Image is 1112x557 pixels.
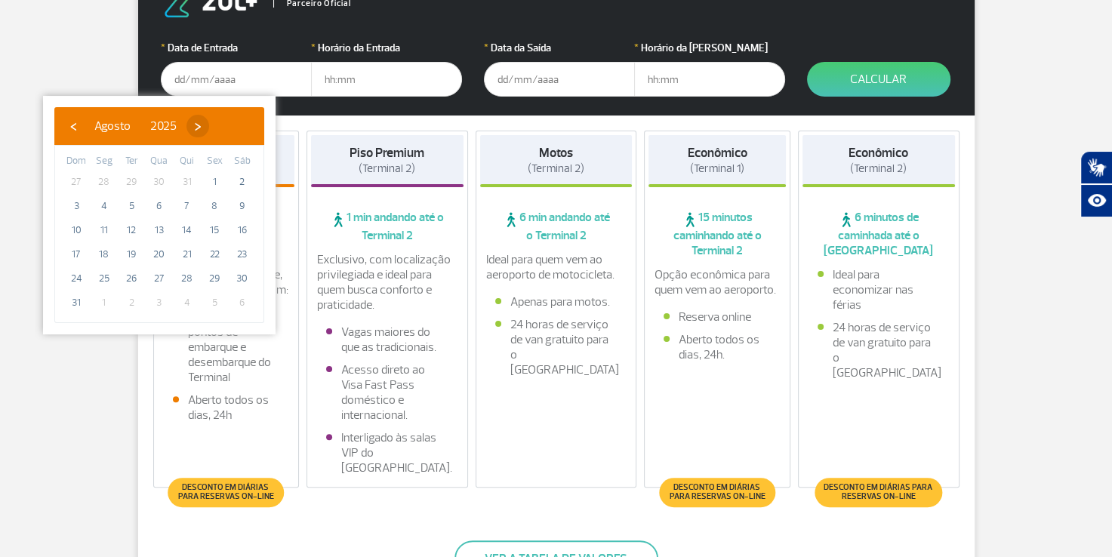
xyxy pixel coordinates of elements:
[688,145,747,161] strong: Econômico
[147,266,171,291] span: 27
[317,252,457,312] p: Exclusivo, com localização privilegiada e ideal para quem busca conforto e praticidade.
[175,291,199,315] span: 4
[311,62,462,97] input: hh:mm
[495,317,618,377] li: 24 horas de serviço de van gratuito para o [GEOGRAPHIC_DATA]
[64,291,88,315] span: 31
[118,153,146,170] th: weekday
[1080,184,1112,217] button: Abrir recursos assistivos.
[147,218,171,242] span: 13
[486,252,627,282] p: Ideal para quem vem ao aeroporto de motocicleta.
[818,320,940,380] li: 24 horas de serviço de van gratuito para o [GEOGRAPHIC_DATA]
[230,170,254,194] span: 2
[230,194,254,218] span: 9
[62,115,85,137] button: ‹
[818,267,940,312] li: Ideal para economizar nas férias
[202,291,226,315] span: 5
[146,153,174,170] th: weekday
[92,242,116,266] span: 18
[94,118,131,134] span: Agosto
[147,242,171,266] span: 20
[92,291,116,315] span: 1
[91,153,119,170] th: weekday
[63,153,91,170] th: weekday
[849,145,908,161] strong: Econômico
[484,62,635,97] input: dd/mm/aaaa
[119,194,143,218] span: 5
[807,62,950,97] button: Calcular
[64,242,88,266] span: 17
[228,153,256,170] th: weekday
[230,291,254,315] span: 6
[690,162,744,176] span: (Terminal 1)
[119,218,143,242] span: 12
[667,483,767,501] span: Desconto em diárias para reservas on-line
[140,115,186,137] button: 2025
[201,153,229,170] th: weekday
[230,218,254,242] span: 16
[326,362,448,423] li: Acesso direto ao Visa Fast Pass doméstico e internacional.
[484,40,635,56] label: Data da Saída
[634,40,785,56] label: Horário da [PERSON_NAME]
[119,291,143,315] span: 2
[655,267,780,297] p: Opção econômica para quem vem ao aeroporto.
[173,392,280,423] li: Aberto todos os dias, 24h
[326,325,448,355] li: Vagas maiores do que as tradicionais.
[92,266,116,291] span: 25
[311,40,462,56] label: Horário da Entrada
[64,170,88,194] span: 27
[176,483,276,501] span: Desconto em diárias para reservas on-line
[202,218,226,242] span: 15
[850,162,907,176] span: (Terminal 2)
[64,266,88,291] span: 24
[311,210,464,243] span: 1 min andando até o Terminal 2
[664,309,771,325] li: Reserva online
[62,116,209,131] bs-datepicker-navigation-view: ​ ​ ​
[92,218,116,242] span: 11
[64,194,88,218] span: 3
[161,62,312,97] input: dd/mm/aaaa
[202,170,226,194] span: 1
[359,162,415,176] span: (Terminal 2)
[175,194,199,218] span: 7
[173,309,280,385] li: Fácil acesso aos pontos de embarque e desembarque do Terminal
[350,145,424,161] strong: Piso Premium
[85,115,140,137] button: Agosto
[175,266,199,291] span: 28
[822,483,935,501] span: Desconto em diárias para reservas on-line
[648,210,786,258] span: 15 minutos caminhando até o Terminal 2
[161,40,312,56] label: Data de Entrada
[147,194,171,218] span: 6
[664,332,771,362] li: Aberto todos os dias, 24h.
[634,62,785,97] input: hh:mm
[150,118,177,134] span: 2025
[64,218,88,242] span: 10
[186,115,209,137] button: ›
[1080,151,1112,217] div: Plugin de acessibilidade da Hand Talk.
[43,96,276,334] bs-datepicker-container: calendar
[92,194,116,218] span: 4
[119,266,143,291] span: 26
[119,170,143,194] span: 29
[175,170,199,194] span: 31
[202,242,226,266] span: 22
[495,294,618,309] li: Apenas para motos.
[326,430,448,475] li: Interligado às salas VIP do [GEOGRAPHIC_DATA].
[539,145,573,161] strong: Motos
[528,162,584,176] span: (Terminal 2)
[147,170,171,194] span: 30
[147,291,171,315] span: 3
[230,242,254,266] span: 23
[119,242,143,266] span: 19
[480,210,633,243] span: 6 min andando até o Terminal 2
[175,218,199,242] span: 14
[202,194,226,218] span: 8
[1080,151,1112,184] button: Abrir tradutor de língua de sinais.
[92,170,116,194] span: 28
[175,242,199,266] span: 21
[202,266,226,291] span: 29
[230,266,254,291] span: 30
[173,153,201,170] th: weekday
[802,210,955,258] span: 6 minutos de caminhada até o [GEOGRAPHIC_DATA]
